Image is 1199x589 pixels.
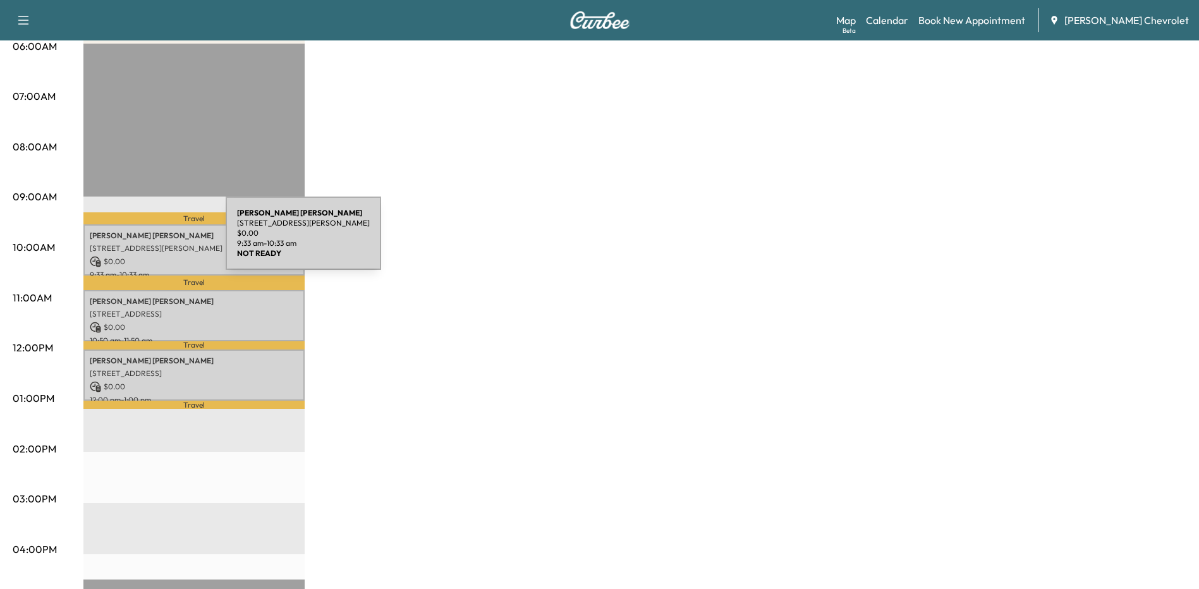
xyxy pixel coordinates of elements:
[13,88,56,104] p: 07:00AM
[90,395,298,405] p: 12:00 pm - 1:00 pm
[13,189,57,204] p: 09:00AM
[83,341,305,349] p: Travel
[13,290,52,305] p: 11:00AM
[13,441,56,456] p: 02:00PM
[90,322,298,333] p: $ 0.00
[90,270,298,280] p: 9:33 am - 10:33 am
[866,13,908,28] a: Calendar
[13,542,57,557] p: 04:00PM
[90,296,298,307] p: [PERSON_NAME] [PERSON_NAME]
[569,11,630,29] img: Curbee Logo
[843,26,856,35] div: Beta
[90,336,298,346] p: 10:50 am - 11:50 am
[237,248,281,258] b: NOT READY
[90,381,298,392] p: $ 0.00
[13,340,53,355] p: 12:00PM
[836,13,856,28] a: MapBeta
[13,491,56,506] p: 03:00PM
[83,276,305,290] p: Travel
[90,256,298,267] p: $ 0.00
[1064,13,1189,28] span: [PERSON_NAME] Chevrolet
[237,218,370,228] p: [STREET_ADDRESS][PERSON_NAME]
[237,228,370,238] p: $ 0.00
[90,231,298,241] p: [PERSON_NAME] [PERSON_NAME]
[13,139,57,154] p: 08:00AM
[83,212,305,224] p: Travel
[90,368,298,379] p: [STREET_ADDRESS]
[90,356,298,366] p: [PERSON_NAME] [PERSON_NAME]
[90,243,298,253] p: [STREET_ADDRESS][PERSON_NAME]
[237,238,370,248] p: 9:33 am - 10:33 am
[13,240,55,255] p: 10:00AM
[918,13,1025,28] a: Book New Appointment
[13,391,54,406] p: 01:00PM
[13,39,57,54] p: 06:00AM
[83,401,305,409] p: Travel
[90,309,298,319] p: [STREET_ADDRESS]
[237,208,362,217] b: [PERSON_NAME] [PERSON_NAME]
